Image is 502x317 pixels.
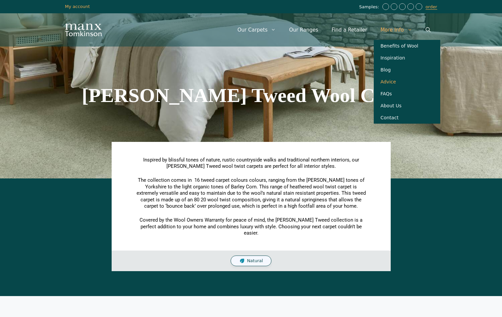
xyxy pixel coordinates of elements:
[65,24,102,36] img: Manx Tomkinson
[374,52,440,64] a: Inspiration
[426,4,437,10] a: order
[231,20,437,40] nav: Primary
[374,112,440,124] a: Contact
[359,4,381,10] span: Samples:
[65,4,90,9] a: My account
[374,100,440,112] a: About Us
[374,88,440,100] a: FAQs
[419,20,437,40] a: Open Search Bar
[374,64,440,76] a: Blog
[282,20,325,40] a: Our Ranges
[137,177,366,210] p: The collection comes in 16 tweed carpet colours colours, ranging from the [PERSON_NAME] tones of ...
[65,85,437,105] h1: [PERSON_NAME] Tweed Wool Carpet
[325,20,374,40] a: Find a Retailer
[374,20,419,40] a: More Info
[137,217,366,237] p: Covered by the Wool Owners Warranty for peace of mind, the [PERSON_NAME] Tweed collection is a pe...
[247,258,263,264] span: Natural
[137,157,366,170] p: Inspired by blissful tones of nature, rustic countryside walks and traditional northern interiors...
[231,20,283,40] a: Our Carpets
[374,76,440,88] a: Advice
[374,40,440,52] a: Benefits of Wool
